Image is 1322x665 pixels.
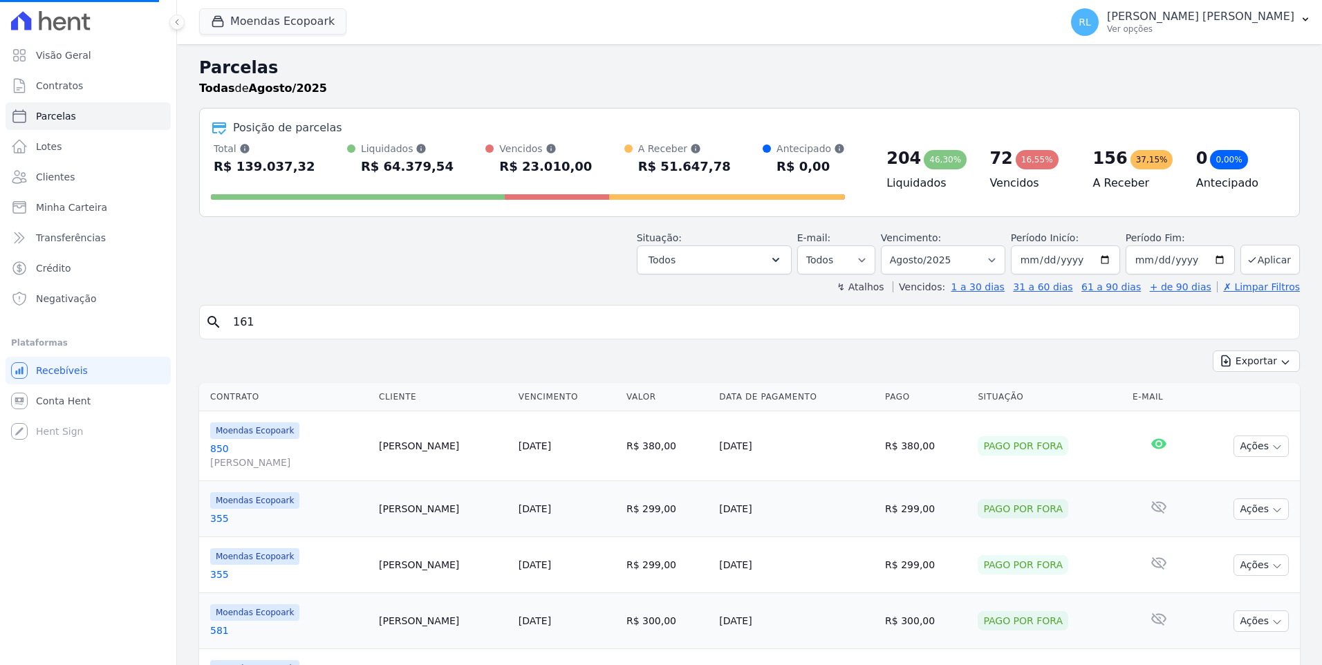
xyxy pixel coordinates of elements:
[1013,281,1072,292] a: 31 a 60 dias
[36,261,71,275] span: Crédito
[1233,498,1289,520] button: Ações
[1011,232,1079,243] label: Período Inicío:
[373,537,513,593] td: [PERSON_NAME]
[714,537,879,593] td: [DATE]
[36,364,88,377] span: Recebíveis
[36,292,97,306] span: Negativação
[621,411,714,481] td: R$ 380,00
[6,357,171,384] a: Recebíveis
[210,604,299,621] span: Moendas Ecopoark
[519,440,551,451] a: [DATE]
[36,48,91,62] span: Visão Geral
[373,481,513,537] td: [PERSON_NAME]
[879,537,972,593] td: R$ 299,00
[1233,610,1289,632] button: Ações
[205,314,222,330] i: search
[225,308,1294,336] input: Buscar por nome do lote ou do cliente
[249,82,327,95] strong: Agosto/2025
[621,481,714,537] td: R$ 299,00
[714,411,879,481] td: [DATE]
[1060,3,1322,41] button: RL [PERSON_NAME] [PERSON_NAME] Ver opções
[36,170,75,184] span: Clientes
[199,82,235,95] strong: Todas
[1127,383,1191,411] th: E-mail
[499,142,592,156] div: Vencidos
[210,422,299,439] span: Moendas Ecopoark
[6,254,171,282] a: Crédito
[978,555,1068,574] div: Pago por fora
[649,252,676,268] span: Todos
[1233,435,1289,457] button: Ações
[978,436,1068,456] div: Pago por fora
[714,383,879,411] th: Data de Pagamento
[36,79,83,93] span: Contratos
[1016,150,1059,169] div: 16,55%
[6,387,171,415] a: Conta Hent
[199,383,373,411] th: Contrato
[879,481,972,537] td: R$ 299,00
[499,156,592,178] div: R$ 23.010,00
[513,383,621,411] th: Vencimento
[951,281,1005,292] a: 1 a 30 dias
[210,624,368,637] a: 581
[879,411,972,481] td: R$ 380,00
[978,611,1068,630] div: Pago por fora
[1081,281,1141,292] a: 61 a 90 dias
[776,142,845,156] div: Antecipado
[210,512,368,525] a: 355
[989,147,1012,169] div: 72
[1107,10,1294,24] p: [PERSON_NAME] [PERSON_NAME]
[11,335,165,351] div: Plataformas
[519,559,551,570] a: [DATE]
[637,232,682,243] label: Situação:
[6,163,171,191] a: Clientes
[879,593,972,649] td: R$ 300,00
[1196,147,1208,169] div: 0
[233,120,342,136] div: Posição de parcelas
[886,175,967,191] h4: Liquidados
[36,140,62,153] span: Lotes
[361,156,454,178] div: R$ 64.379,54
[373,593,513,649] td: [PERSON_NAME]
[924,150,967,169] div: 46,30%
[519,503,551,514] a: [DATE]
[1233,554,1289,576] button: Ações
[210,456,368,469] span: [PERSON_NAME]
[989,175,1070,191] h4: Vencidos
[978,499,1068,518] div: Pago por fora
[637,245,792,274] button: Todos
[214,156,315,178] div: R$ 139.037,32
[6,133,171,160] a: Lotes
[1130,150,1173,169] div: 37,15%
[638,156,731,178] div: R$ 51.647,78
[373,383,513,411] th: Cliente
[1210,150,1247,169] div: 0,00%
[638,142,731,156] div: A Receber
[714,481,879,537] td: [DATE]
[519,615,551,626] a: [DATE]
[210,548,299,565] span: Moendas Ecopoark
[36,394,91,408] span: Conta Hent
[6,41,171,69] a: Visão Geral
[36,231,106,245] span: Transferências
[373,411,513,481] td: [PERSON_NAME]
[199,8,346,35] button: Moendas Ecopoark
[776,156,845,178] div: R$ 0,00
[879,383,972,411] th: Pago
[361,142,454,156] div: Liquidados
[36,200,107,214] span: Minha Carteira
[1126,231,1235,245] label: Período Fim:
[6,285,171,312] a: Negativação
[1107,24,1294,35] p: Ver opções
[210,568,368,581] a: 355
[621,383,714,411] th: Valor
[1150,281,1211,292] a: + de 90 dias
[1196,175,1277,191] h4: Antecipado
[199,55,1300,80] h2: Parcelas
[6,102,171,130] a: Parcelas
[837,281,884,292] label: ↯ Atalhos
[210,492,299,509] span: Moendas Ecopoark
[210,442,368,469] a: 850[PERSON_NAME]
[1217,281,1300,292] a: ✗ Limpar Filtros
[972,383,1127,411] th: Situação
